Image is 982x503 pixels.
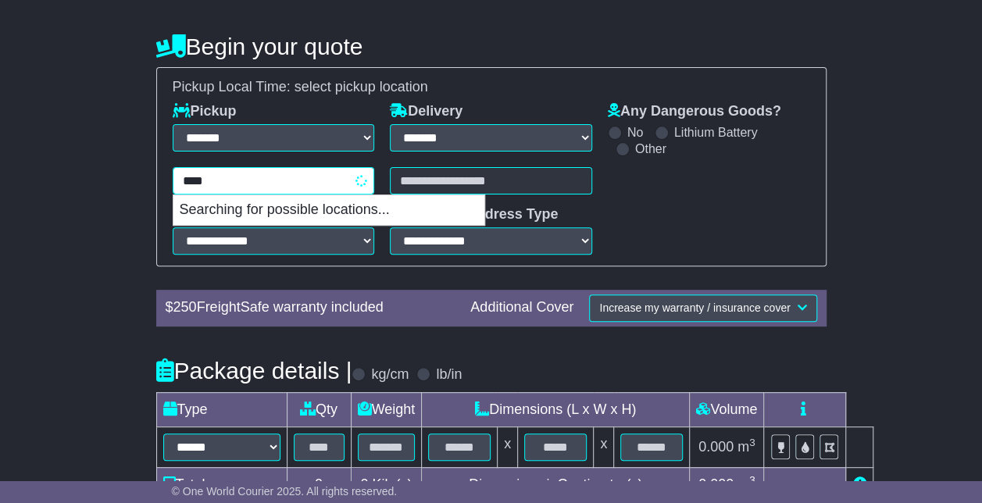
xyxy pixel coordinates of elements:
[674,125,758,140] label: Lithium Battery
[608,103,781,120] label: Any Dangerous Goods?
[852,476,866,492] a: Add new item
[698,476,734,492] span: 0.000
[173,195,484,225] p: Searching for possible locations...
[156,467,287,501] td: Total
[422,392,690,426] td: Dimensions (L x W x H)
[165,79,818,96] div: Pickup Local Time:
[635,141,666,156] label: Other
[594,426,614,467] td: x
[698,439,734,455] span: 0.000
[627,125,643,140] label: No
[158,299,463,316] div: $ FreightSafe warranty included
[156,392,287,426] td: Type
[156,358,352,383] h4: Package details |
[498,426,518,467] td: x
[295,79,428,95] span: select pickup location
[173,299,197,315] span: 250
[589,294,816,322] button: Increase my warranty / insurance cover
[749,474,755,486] sup: 3
[287,467,351,501] td: 0
[390,103,462,120] label: Delivery
[749,437,755,448] sup: 3
[156,34,827,59] h4: Begin your quote
[422,467,690,501] td: Dimensions in Centimetre(s)
[462,299,581,316] div: Additional Cover
[360,476,368,492] span: 0
[737,439,755,455] span: m
[172,485,398,498] span: © One World Courier 2025. All rights reserved.
[371,366,409,383] label: kg/cm
[599,301,790,314] span: Increase my warranty / insurance cover
[690,392,764,426] td: Volume
[287,392,351,426] td: Qty
[737,476,755,492] span: m
[436,366,462,383] label: lb/in
[351,392,422,426] td: Weight
[173,103,237,120] label: Pickup
[351,467,422,501] td: Kilo(s)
